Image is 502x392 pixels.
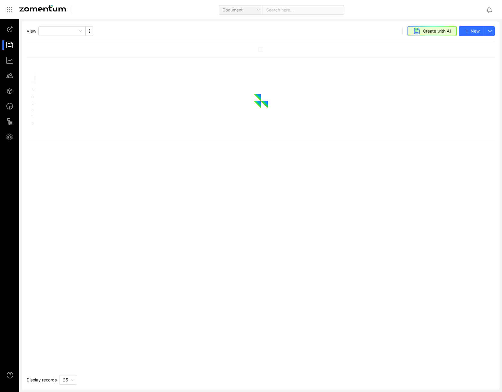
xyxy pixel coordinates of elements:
[27,377,57,382] span: Display records
[254,94,268,108] img: Loading
[471,28,480,34] span: New
[63,377,68,382] span: 25
[222,5,260,14] span: Document
[19,5,66,11] img: Zomentum Logo
[27,28,36,34] span: View
[486,3,498,17] div: Notifications
[459,26,485,36] button: New
[423,28,451,34] span: Create with AI
[408,26,457,36] button: Create with AI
